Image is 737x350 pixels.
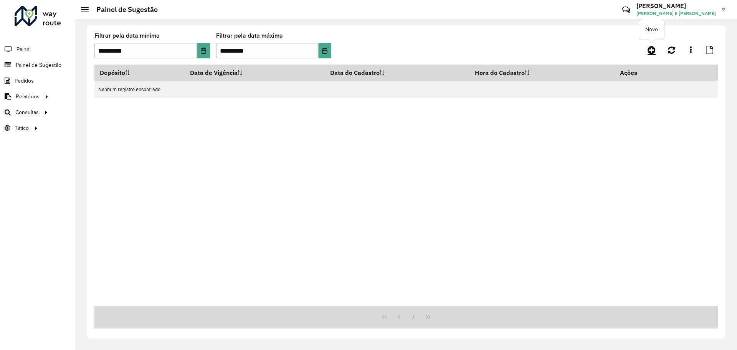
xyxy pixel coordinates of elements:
[15,124,29,132] span: Tático
[636,2,716,10] h3: [PERSON_NAME]
[319,43,331,58] button: Choose Date
[325,65,469,81] th: Data do Cadastro
[89,5,158,14] h2: Painel de Sugestão
[15,108,39,116] span: Consultas
[16,93,40,101] span: Relatórios
[16,61,61,69] span: Painel de Sugestão
[17,45,31,53] span: Painel
[197,43,210,58] button: Choose Date
[94,65,185,81] th: Depósito
[618,2,635,18] a: Contato Rápido
[469,65,615,81] th: Hora do Cadastro
[636,10,716,17] span: [PERSON_NAME] E [PERSON_NAME]
[94,31,160,40] label: Filtrar pela data mínima
[615,65,661,81] th: Ações
[15,77,34,85] span: Pedidos
[185,65,325,81] th: Data de Vigência
[639,19,664,40] div: Novo
[94,81,718,98] td: Nenhum registro encontrado
[216,31,283,40] label: Filtrar pela data máxima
